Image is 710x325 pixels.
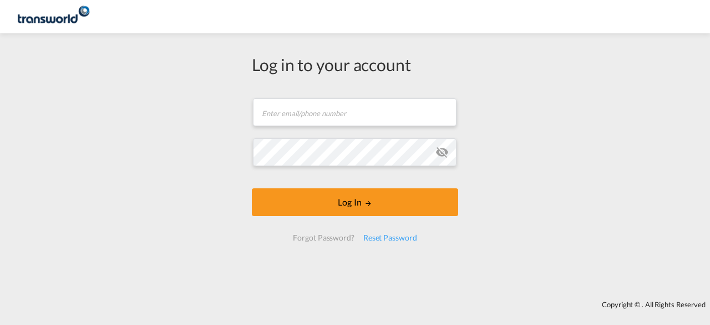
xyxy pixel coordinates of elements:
[288,228,358,248] div: Forgot Password?
[252,53,458,76] div: Log in to your account
[252,188,458,216] button: LOGIN
[359,228,422,248] div: Reset Password
[17,4,92,29] img: 2cc380806dec11f0a80b2ddbb5dcdb50.png
[253,98,457,126] input: Enter email/phone number
[435,146,449,159] md-icon: icon-eye-off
